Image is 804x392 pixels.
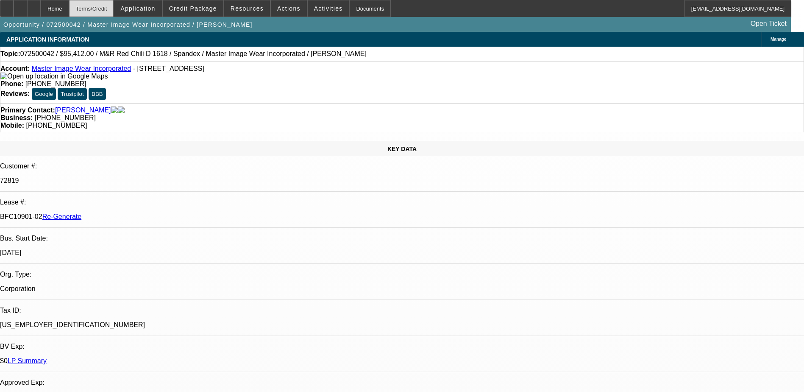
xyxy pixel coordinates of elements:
[8,357,47,364] a: LP Summary
[163,0,223,17] button: Credit Package
[771,37,786,42] span: Manage
[387,146,417,152] span: KEY DATA
[0,73,108,80] img: Open up location in Google Maps
[25,80,86,87] span: [PHONE_NUMBER]
[0,80,23,87] strong: Phone:
[0,114,33,121] strong: Business:
[6,36,89,43] span: APPLICATION INFORMATION
[308,0,349,17] button: Activities
[114,0,161,17] button: Application
[0,65,30,72] strong: Account:
[58,88,86,100] button: Trustpilot
[0,90,30,97] strong: Reviews:
[20,50,367,58] span: 072500042 / $95,412.00 / M&R Red Chili D 1618 / Spandex / Master Image Wear Incorporated / [PERSO...
[89,88,106,100] button: BBB
[224,0,270,17] button: Resources
[118,106,125,114] img: linkedin-icon.png
[271,0,307,17] button: Actions
[0,122,24,129] strong: Mobile:
[133,65,204,72] span: - [STREET_ADDRESS]
[111,106,118,114] img: facebook-icon.png
[55,106,111,114] a: [PERSON_NAME]
[32,65,131,72] a: Master Image Wear Incorporated
[277,5,300,12] span: Actions
[747,17,790,31] a: Open Ticket
[0,50,20,58] strong: Topic:
[120,5,155,12] span: Application
[231,5,264,12] span: Resources
[32,88,56,100] button: Google
[0,73,108,80] a: View Google Maps
[26,122,87,129] span: [PHONE_NUMBER]
[42,213,82,220] a: Re-Generate
[169,5,217,12] span: Credit Package
[3,21,253,28] span: Opportunity / 072500042 / Master Image Wear Incorporated / [PERSON_NAME]
[35,114,96,121] span: [PHONE_NUMBER]
[0,106,55,114] strong: Primary Contact:
[314,5,343,12] span: Activities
